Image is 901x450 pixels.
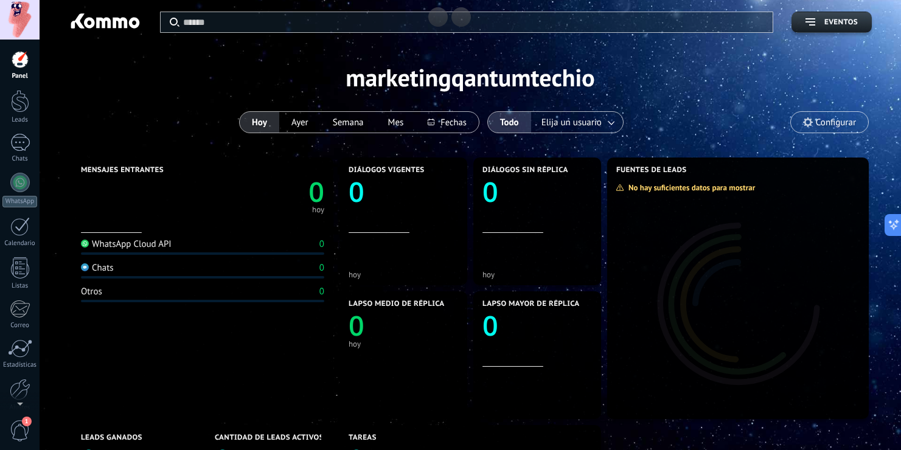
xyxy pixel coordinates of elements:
div: Estadísticas [2,361,38,369]
text: 0 [482,173,498,210]
span: Lapso mayor de réplica [482,300,579,308]
div: Panel [2,72,38,80]
span: Elija un usuario [539,114,604,131]
span: Leads ganados [81,434,142,442]
button: Elija un usuario [531,112,623,133]
div: Calendario [2,240,38,247]
div: hoy [349,270,458,279]
div: No hay suficientes datos para mostrar [616,182,764,193]
span: Diálogos sin réplica [482,166,568,175]
div: Chats [81,262,114,274]
button: Ayer [279,112,321,133]
div: Otros [81,286,102,297]
text: 0 [349,307,364,344]
img: Chats [81,263,89,271]
span: Mensajes entrantes [81,166,164,175]
div: 0 [319,286,324,297]
span: Diálogos vigentes [349,166,425,175]
span: Cantidad de leads activos [215,434,324,442]
button: Eventos [791,12,872,33]
span: Eventos [824,18,858,27]
div: Leads [2,116,38,124]
text: 0 [482,307,498,344]
div: Correo [2,322,38,330]
button: Mes [376,112,416,133]
button: Semana [321,112,376,133]
div: 0 [319,262,324,274]
div: hoy [349,339,458,348]
a: 0 [203,173,324,210]
div: Chats [2,155,38,163]
div: WhatsApp Cloud API [81,238,172,250]
span: Configurar [816,117,856,128]
span: Lapso medio de réplica [349,300,445,308]
text: 0 [349,173,364,210]
div: hoy [482,270,592,279]
div: 0 [319,238,324,250]
button: Hoy [240,112,279,133]
span: Tareas [349,434,377,442]
div: hoy [312,207,324,213]
span: 1 [22,417,32,426]
div: WhatsApp [2,196,37,207]
button: Todo [488,112,531,133]
text: 0 [308,173,324,210]
span: Fuentes de leads [616,166,687,175]
img: WhatsApp Cloud API [81,240,89,247]
div: Listas [2,282,38,290]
